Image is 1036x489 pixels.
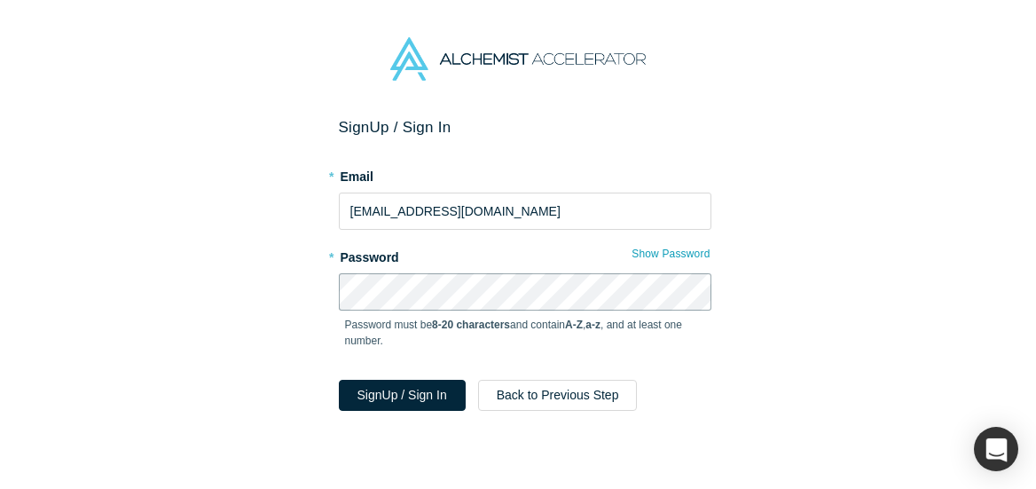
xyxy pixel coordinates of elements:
[432,319,510,331] strong: 8-20 characters
[585,319,600,331] strong: a-z
[339,242,711,267] label: Password
[565,319,583,331] strong: A-Z
[339,380,466,411] button: SignUp / Sign In
[631,242,710,265] button: Show Password
[339,118,711,137] h2: Sign Up / Sign In
[339,162,711,186] label: Email
[478,380,638,411] button: Back to Previous Step
[345,317,705,349] p: Password must be and contain , , and at least one number.
[390,37,646,81] img: Alchemist Accelerator Logo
